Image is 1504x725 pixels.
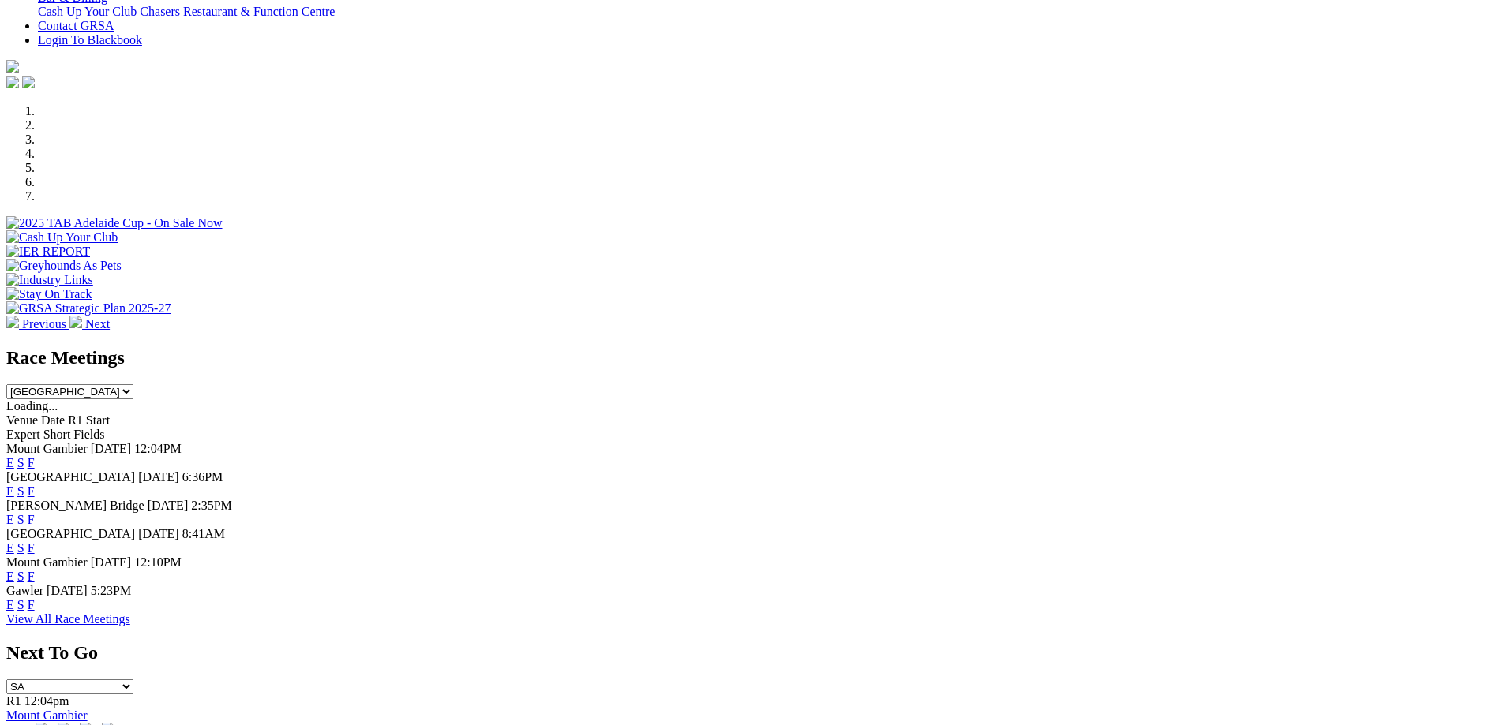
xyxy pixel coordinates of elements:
[6,694,21,708] span: R1
[69,316,82,328] img: chevron-right-pager-white.svg
[140,5,335,18] a: Chasers Restaurant & Function Centre
[134,442,182,455] span: 12:04PM
[28,484,35,498] a: F
[6,301,171,316] img: GRSA Strategic Plan 2025-27
[17,570,24,583] a: S
[6,287,92,301] img: Stay On Track
[6,527,135,540] span: [GEOGRAPHIC_DATA]
[6,442,88,455] span: Mount Gambier
[38,33,142,47] a: Login To Blackbook
[28,541,35,555] a: F
[6,413,38,427] span: Venue
[24,694,69,708] span: 12:04pm
[6,470,135,484] span: [GEOGRAPHIC_DATA]
[182,527,225,540] span: 8:41AM
[38,5,1498,19] div: Bar & Dining
[6,259,122,273] img: Greyhounds As Pets
[6,612,130,626] a: View All Race Meetings
[6,708,88,722] a: Mount Gambier
[6,555,88,569] span: Mount Gambier
[91,442,132,455] span: [DATE]
[6,584,43,597] span: Gawler
[6,499,144,512] span: [PERSON_NAME] Bridge
[28,456,35,469] a: F
[6,230,118,245] img: Cash Up Your Club
[28,570,35,583] a: F
[134,555,182,569] span: 12:10PM
[17,513,24,526] a: S
[17,598,24,611] a: S
[6,316,19,328] img: chevron-left-pager-white.svg
[6,399,58,413] span: Loading...
[17,484,24,498] a: S
[91,555,132,569] span: [DATE]
[91,584,132,597] span: 5:23PM
[6,317,69,331] a: Previous
[6,245,90,259] img: IER REPORT
[6,347,1498,368] h2: Race Meetings
[6,216,223,230] img: 2025 TAB Adelaide Cup - On Sale Now
[148,499,189,512] span: [DATE]
[28,513,35,526] a: F
[69,317,110,331] a: Next
[182,470,223,484] span: 6:36PM
[28,598,35,611] a: F
[43,428,71,441] span: Short
[6,456,14,469] a: E
[138,470,179,484] span: [DATE]
[22,76,35,88] img: twitter.svg
[6,273,93,287] img: Industry Links
[6,513,14,526] a: E
[6,428,40,441] span: Expert
[6,76,19,88] img: facebook.svg
[6,60,19,73] img: logo-grsa-white.png
[38,5,137,18] a: Cash Up Your Club
[17,456,24,469] a: S
[47,584,88,597] span: [DATE]
[22,317,66,331] span: Previous
[38,19,114,32] a: Contact GRSA
[6,642,1498,663] h2: Next To Go
[6,541,14,555] a: E
[17,541,24,555] a: S
[6,570,14,583] a: E
[68,413,110,427] span: R1 Start
[73,428,104,441] span: Fields
[6,598,14,611] a: E
[85,317,110,331] span: Next
[6,484,14,498] a: E
[191,499,232,512] span: 2:35PM
[138,527,179,540] span: [DATE]
[41,413,65,427] span: Date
